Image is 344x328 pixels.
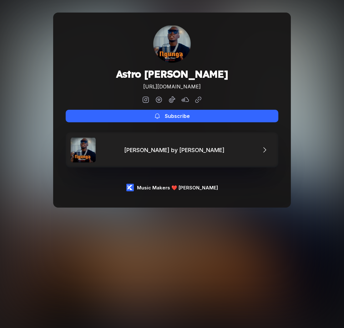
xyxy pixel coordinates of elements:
[66,132,278,167] a: Willy Paul-Ngunga by Astro nauta[PERSON_NAME] by [PERSON_NAME]
[116,83,228,90] div: [URL][DOMAIN_NAME]
[165,113,190,119] div: Subscribe
[153,25,191,63] img: 160x160
[124,147,228,153] div: [PERSON_NAME] by [PERSON_NAME]
[126,184,218,191] a: Music Makers ❤️ [PERSON_NAME]
[137,185,218,191] div: Music Makers ❤️ [PERSON_NAME]
[71,137,96,162] img: Willy Paul-Ngunga by Astro nauta
[116,68,228,80] h1: Astro [PERSON_NAME]
[66,110,278,122] button: Subscribe
[153,25,191,63] div: Astro nauta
